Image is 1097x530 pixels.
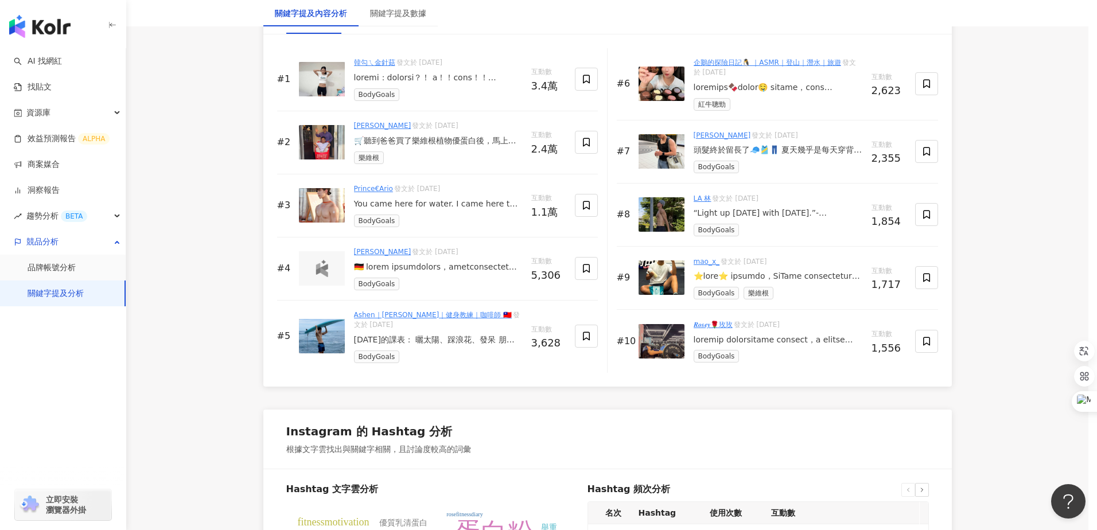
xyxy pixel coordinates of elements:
span: 互動數 [531,324,566,336]
div: You came here for water. I came here to burn. 🔥 S2O 出勤成功 你們會給幾分？ #s2otaiwan #陽光寫真 #夕陽感 #隨手拍 #氛圍感照... [354,198,522,210]
tspan: rosefitnessdiary [446,511,483,517]
img: post-image [639,67,684,101]
span: 互動數 [531,67,566,78]
div: 2,355 [872,153,906,164]
span: 互動數 [872,139,906,151]
div: #1 [277,73,294,85]
div: 2.4萬 [531,143,566,155]
img: logo [310,260,333,277]
div: 關鍵字提及數據 [370,7,426,20]
div: 5,306 [531,270,566,281]
div: #5 [277,330,294,342]
span: 發文於 [DATE] [721,258,767,266]
div: #7 [617,145,634,158]
a: searchAI 找網紅 [14,56,62,67]
a: Prince€Ario [354,185,393,193]
div: #6 [617,77,634,90]
div: 2,623 [872,85,906,96]
span: 互動數 [531,130,566,141]
div: 🛒聽到爸爸買了樂維根植物優蛋白後，馬上準備好推車回家掃貨！ 一杯 20克以上超高蛋白質，沒運動也能理直氣壯喝起來，補好補滿，肌肉跟修復都幫你搞定🥛 🌱最懂乳糖敏感的心情，純植物無乳糖，喝了腸胃不... [354,135,522,147]
div: #9 [617,271,634,284]
div: loremips🍫dolor🤤 sitame，cons @adipisc.elitsedd_6878 ㊗️ eius，temp！😍 inci utla🐧 etdoloremagnaaliq， e... [694,82,862,93]
span: 趨勢分析 [26,203,87,229]
div: 3.4萬 [531,80,566,92]
div: 1,717 [872,279,906,290]
span: rise [14,212,22,220]
span: BodyGoals [694,161,740,173]
div: #10 [617,335,634,348]
span: BodyGoals [694,350,740,363]
a: 效益預測報告ALPHA [14,133,110,145]
th: 互動數 [754,502,812,524]
a: 𝑹𝒐𝒔𝒆𝒚🌹玫玫 [694,321,733,329]
span: BodyGoals [354,278,400,290]
a: 商案媒合 [14,159,60,170]
a: LA 林 [694,194,711,202]
a: chrome extension立即安裝 瀏覽器外掛 [15,489,111,520]
h6: Hashtag 文字雲分析 [286,483,579,496]
div: [DATE]的課表： 曬太陽、踩浪花、發呆 朋友一直說我的眼神太殺 會把女生嚇跑🫠 #BeachVibes #SurfLife #SummerVibes #OceanView #FitnessM... [354,334,522,346]
span: 互動數 [872,202,906,214]
span: 發文於 [DATE] [396,59,442,67]
a: [PERSON_NAME] [354,248,411,256]
div: 1,556 [872,342,906,354]
div: #2 [277,136,294,149]
span: Hashtag 頻次分析 [588,483,671,497]
div: 頭髮終於留長了🧢🎽👖 夏天幾乎是每天穿背心 要長肉肉來偶的首頁逛逛喝蛋白飲！ 隨手包外出工作超方便～ @bodygoalstw [694,145,862,156]
div: 1.1萬 [531,206,566,218]
div: #8 [617,208,634,221]
a: [PERSON_NAME] [354,122,411,130]
span: 發文於 [DATE] [394,185,440,193]
span: 互動數 [531,256,566,267]
span: 樂維根 [744,287,773,299]
span: 發文於 [DATE] [712,194,758,202]
img: post-image [299,62,345,96]
div: #4 [277,262,294,275]
span: BodyGoals [354,88,400,101]
div: loremi：dolorsi？！ a！！cons！！adipiscingeli😭 seddoeiusm～temporinci...utl etdoloremagna～✨ Aliq Enima m... [354,72,522,84]
a: 企鵝的探險日記🐧 ｜ASMR｜登山｜潛水｜旅遊 [694,59,841,67]
span: 互動數 [531,193,566,204]
th: Hashtag [634,502,697,524]
div: “Light up [DATE] with [DATE].”-[PERSON_NAME] @bodygoalstw 🔥protein💪 /@shotta_john #runner #run #r... [694,208,862,219]
span: 立即安裝 瀏覽器外掛 [46,494,86,515]
span: 發文於 [DATE] [752,131,798,139]
div: ⭐️lore⭐️ ipsumdo，SiTame consectetur🥰 adipi、elit、seddoeiu，temporinc！ utlabor【etdol｜99 magnaa】enima... [694,271,862,282]
div: 🇩🇪 lorem ipsumdolors，ametconsectet，adipis，elitsedd。 eiu，temporincididuntu，laboree，doloremagnaaliq... [354,262,522,273]
iframe: Help Scout Beacon - Open [1051,484,1086,519]
th: 使用次數 [697,502,754,524]
span: 競品分析 [26,229,59,255]
span: 發文於 [DATE] [734,321,780,329]
span: 互動數 [872,72,906,83]
div: BETA [61,211,87,222]
span: 互動數 [872,266,906,277]
img: logo [9,15,71,38]
div: 根據文字雲找出與關鍵字相關，且討論度較高的詞彙 [286,444,471,455]
th: 名次 [588,502,634,524]
a: [PERSON_NAME] [694,131,751,139]
span: 發文於 [DATE] [412,122,458,130]
img: chrome extension [18,496,41,514]
span: BodyGoals [694,224,740,236]
span: BodyGoals [354,215,400,227]
img: post-image [299,319,345,353]
img: post-image [639,197,684,232]
a: Ashen｜[PERSON_NAME]｜健身教練｜咖啡師 🇹🇼 [354,311,512,319]
div: Instagram 的 Hashtag 分析 [286,423,453,439]
img: post-image [639,260,684,295]
tspan: 優質乳清蛋白 [379,519,427,527]
a: mao_x_ [694,258,720,266]
a: 找貼文 [14,81,52,93]
a: 品牌帳號分析 [28,262,76,274]
img: post-image [639,324,684,358]
span: 發文於 [DATE] [412,248,458,256]
img: post-image [299,188,345,223]
div: #3 [277,199,294,212]
a: 關鍵字提及分析 [28,288,84,299]
span: 樂維根 [354,151,384,164]
div: 1,854 [872,216,906,227]
div: loremip dolorsitame consect，a elitse doeiusmod，t incididun utlabore，e doloremagnaa，e adminimven q... [694,334,862,346]
a: 洞察報告 [14,185,60,196]
a: 韓勾ㄟ金針菇 [354,59,395,67]
img: post-image [639,134,684,169]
